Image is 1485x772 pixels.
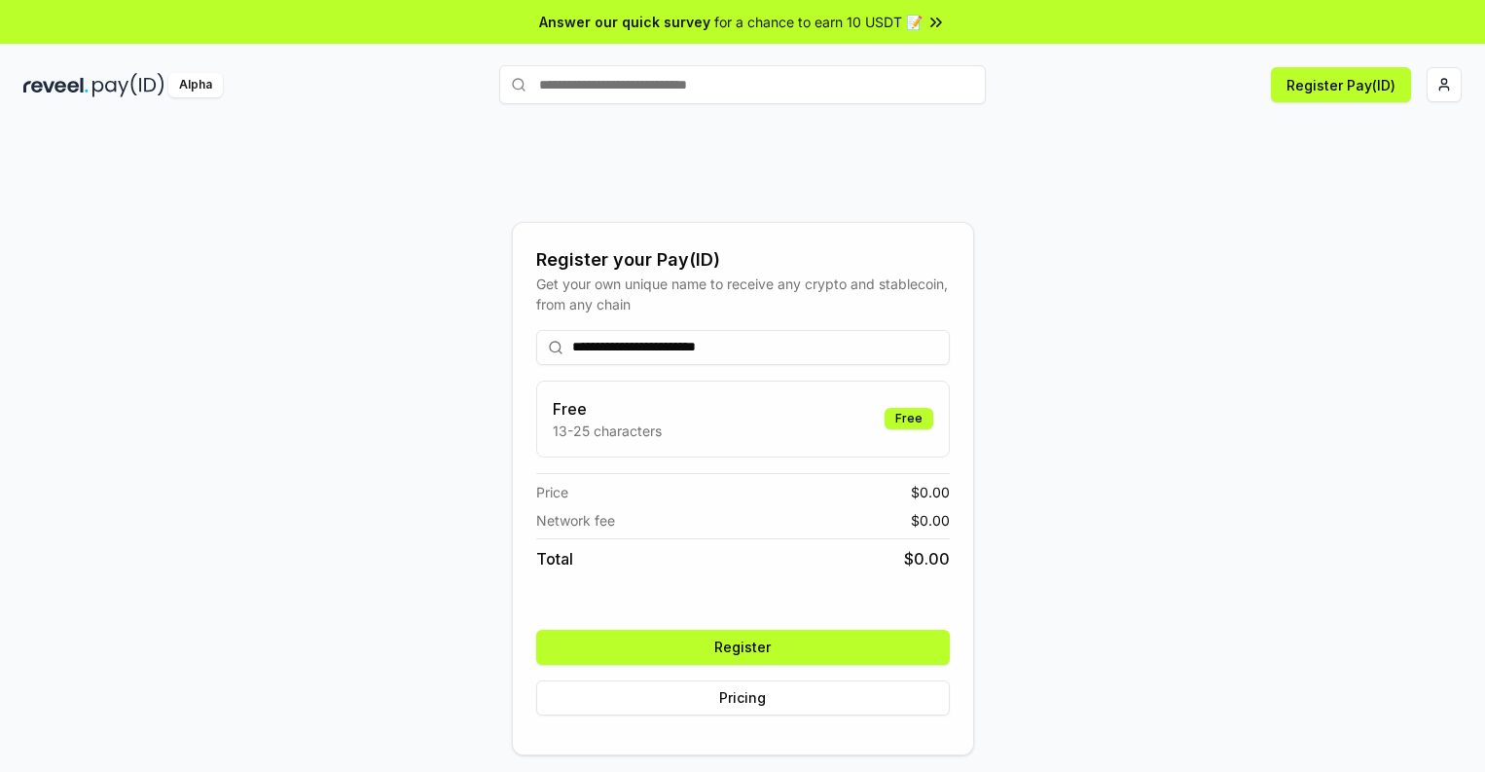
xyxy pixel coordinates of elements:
[23,73,89,97] img: reveel_dark
[714,12,923,32] span: for a chance to earn 10 USDT 📝
[553,421,662,441] p: 13-25 characters
[1271,67,1411,102] button: Register Pay(ID)
[536,547,573,570] span: Total
[536,246,950,274] div: Register your Pay(ID)
[904,547,950,570] span: $ 0.00
[536,274,950,314] div: Get your own unique name to receive any crypto and stablecoin, from any chain
[536,630,950,665] button: Register
[911,482,950,502] span: $ 0.00
[539,12,710,32] span: Answer our quick survey
[92,73,164,97] img: pay_id
[536,510,615,531] span: Network fee
[536,482,568,502] span: Price
[168,73,223,97] div: Alpha
[536,680,950,716] button: Pricing
[885,408,933,429] div: Free
[911,510,950,531] span: $ 0.00
[553,397,662,421] h3: Free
